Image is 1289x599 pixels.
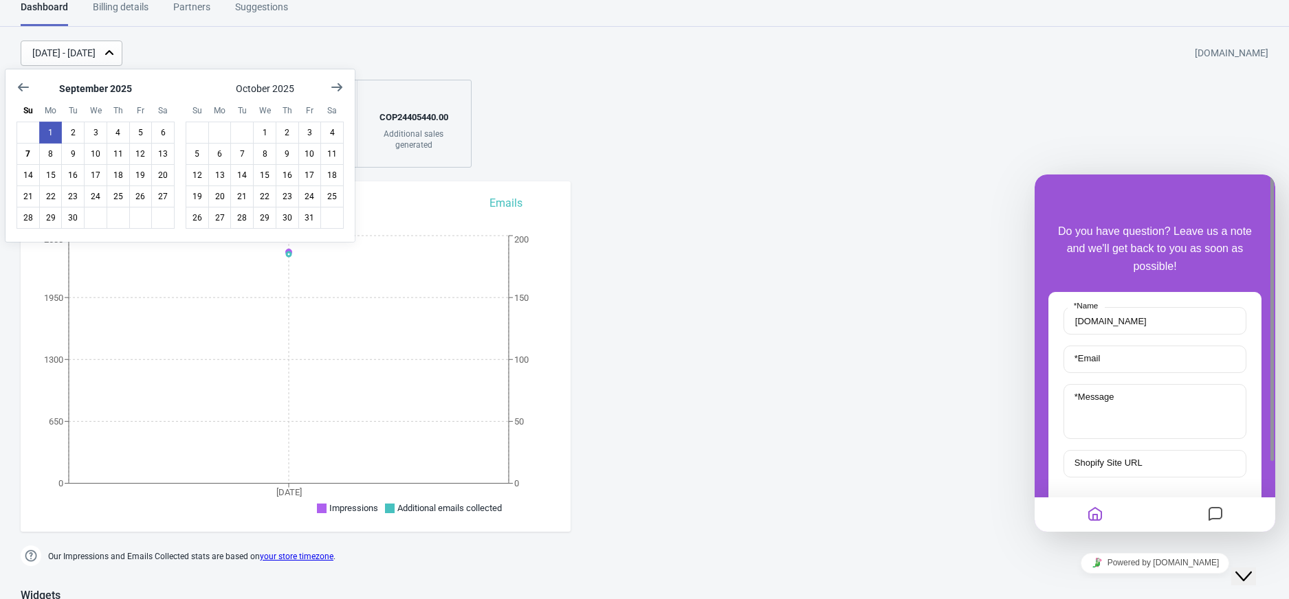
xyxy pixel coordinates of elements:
[61,99,85,122] div: Tuesday
[44,354,63,365] tspan: 1300
[230,143,254,165] button: October 7 2025
[186,185,209,207] button: October 19 2025
[320,99,344,122] div: Saturday
[107,164,130,186] button: September 18 2025
[186,164,209,186] button: October 12 2025
[253,143,276,165] button: October 8 2025
[230,185,254,207] button: October 21 2025
[39,164,63,186] button: September 15 2025
[230,164,254,186] button: October 14 2025
[44,293,63,303] tspan: 1950
[16,143,40,165] button: Today September 7 2025
[371,106,456,128] div: COP 24405440.00
[208,164,232,186] button: October 13 2025
[253,207,276,229] button: October 29 2025
[61,207,85,229] button: September 30 2025
[84,99,107,122] div: Wednesday
[21,545,41,566] img: help.png
[276,207,299,229] button: October 30 2025
[324,75,349,100] button: Show next month, November 2025
[276,185,299,207] button: October 23 2025
[16,99,40,122] div: Sunday
[107,99,130,122] div: Thursday
[39,143,63,165] button: September 8 2025
[298,122,322,144] button: October 3 2025
[84,185,107,207] button: September 24 2025
[129,185,153,207] button: September 26 2025
[514,478,519,488] tspan: 0
[39,185,63,207] button: September 22 2025
[298,207,322,229] button: October 31 2025
[253,122,276,144] button: October 1 2025
[298,185,322,207] button: October 24 2025
[320,143,344,165] button: October 11 2025
[230,99,254,122] div: Tuesday
[371,128,456,150] div: Additional sales generated
[1195,41,1268,66] div: [DOMAIN_NAME]
[253,99,276,122] div: Wednesday
[320,185,344,207] button: October 25 2025
[61,185,85,207] button: September 23 2025
[39,99,63,122] div: Monday
[514,234,529,245] tspan: 200
[320,122,344,144] button: October 4 2025
[276,164,299,186] button: October 16 2025
[298,164,322,186] button: October 17 2025
[49,416,63,427] tspan: 650
[186,99,209,122] div: Sunday
[151,164,175,186] button: September 20 2025
[11,75,36,100] button: Show previous month, August 2025
[320,164,344,186] button: October 18 2025
[84,122,107,144] button: September 3 2025
[61,122,85,144] button: September 2 2025
[151,143,175,165] button: September 13 2025
[208,185,232,207] button: October 20 2025
[107,143,130,165] button: September 11 2025
[253,164,276,186] button: October 15 2025
[107,185,130,207] button: September 25 2025
[514,354,529,365] tspan: 100
[151,185,175,207] button: September 27 2025
[61,164,85,186] button: September 16 2025
[129,143,153,165] button: September 12 2025
[208,99,232,122] div: Monday
[514,416,524,427] tspan: 50
[129,122,153,144] button: September 5 2025
[1035,174,1275,532] iframe: chat widget
[276,487,302,497] tspan: [DATE]
[186,207,209,229] button: October 26 2025
[230,207,254,229] button: October 28 2025
[16,164,40,186] button: September 14 2025
[186,143,209,165] button: October 5 2025
[151,99,175,122] div: Saturday
[298,99,322,122] div: Friday
[39,122,63,144] button: September 1 2025
[16,185,40,207] button: September 21 2025
[208,207,232,229] button: October 27 2025
[298,143,322,165] button: October 10 2025
[276,122,299,144] button: October 2 2025
[276,143,299,165] button: October 9 2025
[1231,544,1275,585] iframe: chat widget
[260,552,333,561] a: your store timezone
[329,503,378,513] span: Impressions
[84,164,107,186] button: September 17 2025
[514,293,529,303] tspan: 150
[129,164,153,186] button: September 19 2025
[129,99,153,122] div: Friday
[61,143,85,165] button: September 9 2025
[208,143,232,165] button: October 6 2025
[39,207,63,229] button: September 29 2025
[32,46,96,60] div: [DATE] - [DATE]
[151,122,175,144] button: September 6 2025
[276,99,299,122] div: Thursday
[84,143,107,165] button: September 10 2025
